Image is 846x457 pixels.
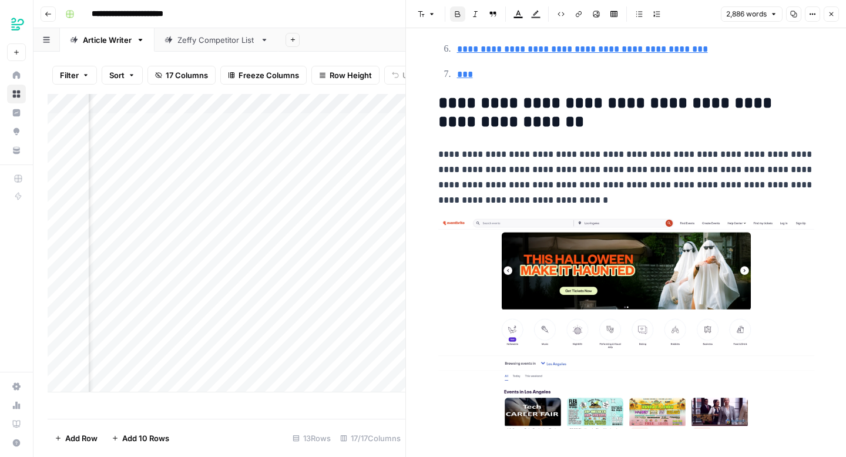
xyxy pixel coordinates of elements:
button: Add Row [48,429,105,448]
button: Workspace: Zeffy [7,9,26,39]
span: Add Row [65,432,98,444]
button: Freeze Columns [220,66,307,85]
span: 2,886 words [726,9,767,19]
a: Opportunities [7,122,26,141]
button: Undo [384,66,430,85]
span: Sort [109,69,125,81]
button: Filter [52,66,97,85]
a: Usage [7,396,26,415]
a: Your Data [7,141,26,160]
div: 17/17 Columns [335,429,405,448]
span: Filter [60,69,79,81]
a: Learning Hub [7,415,26,434]
button: Sort [102,66,143,85]
div: Zeffy Competitor List [177,34,256,46]
a: Browse [7,85,26,103]
img: Zeffy Logo [7,14,28,35]
button: Help + Support [7,434,26,452]
button: 2,886 words [721,6,783,22]
button: Row Height [311,66,380,85]
a: Zeffy Competitor List [155,28,278,52]
div: Article Writer [83,34,132,46]
span: 17 Columns [166,69,208,81]
span: Add 10 Rows [122,432,169,444]
a: Article Writer [60,28,155,52]
div: 13 Rows [288,429,335,448]
a: Home [7,66,26,85]
a: Settings [7,377,26,396]
span: Row Height [330,69,372,81]
button: 17 Columns [147,66,216,85]
a: Insights [7,103,26,122]
button: Add 10 Rows [105,429,176,448]
span: Freeze Columns [239,69,299,81]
